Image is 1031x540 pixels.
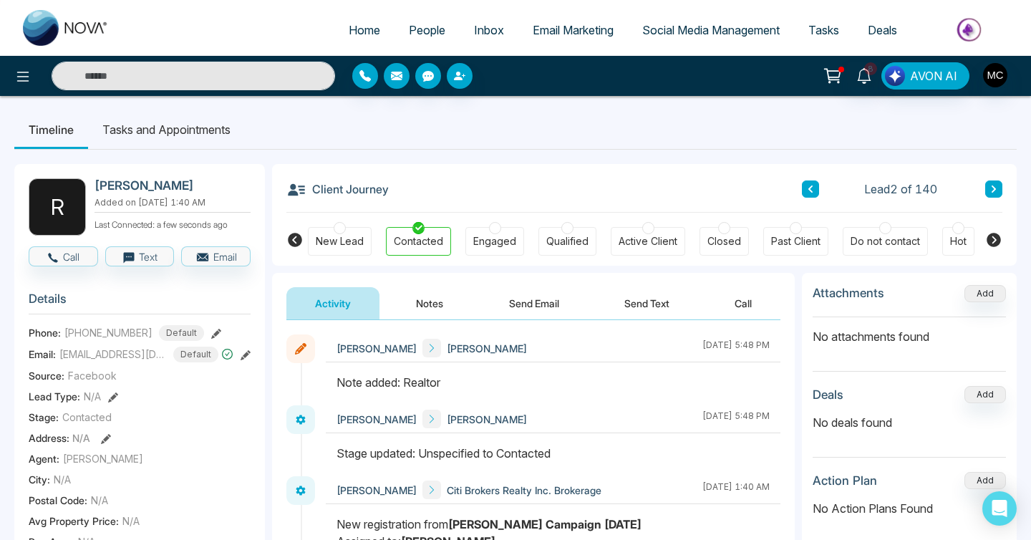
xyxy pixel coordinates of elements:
[813,500,1006,517] p: No Action Plans Found
[316,234,364,249] div: New Lead
[23,10,109,46] img: Nova CRM Logo
[706,287,780,319] button: Call
[813,414,1006,431] p: No deals found
[84,389,101,404] span: N/A
[964,286,1006,299] span: Add
[885,66,905,86] img: Lead Flow
[642,23,780,37] span: Social Media Management
[460,16,518,44] a: Inbox
[14,110,88,149] li: Timeline
[596,287,698,319] button: Send Text
[29,451,59,466] span: Agent:
[64,325,153,340] span: [PHONE_NUMBER]
[91,493,108,508] span: N/A
[533,23,614,37] span: Email Marketing
[29,514,119,529] span: Avg Property Price :
[286,178,389,200] h3: Client Journey
[546,234,589,249] div: Qualified
[480,287,588,319] button: Send Email
[983,63,1007,87] img: User Avatar
[702,339,770,357] div: [DATE] 5:48 PM
[813,317,1006,345] p: No attachments found
[447,483,601,498] span: Citi Brokers Realty Inc. Brokerage
[337,483,417,498] span: [PERSON_NAME]
[518,16,628,44] a: Email Marketing
[794,16,853,44] a: Tasks
[29,178,86,236] div: R
[474,23,504,37] span: Inbox
[964,472,1006,489] button: Add
[29,347,56,362] span: Email:
[864,62,877,75] span: 8
[847,62,881,87] a: 8
[29,430,90,445] span: Address:
[864,180,937,198] span: Lead 2 of 140
[982,491,1017,526] div: Open Intercom Messenger
[286,287,379,319] button: Activity
[349,23,380,37] span: Home
[395,16,460,44] a: People
[619,234,677,249] div: Active Client
[808,23,839,37] span: Tasks
[707,234,741,249] div: Closed
[29,368,64,383] span: Source:
[409,23,445,37] span: People
[853,16,911,44] a: Deals
[62,410,112,425] span: Contacted
[702,481,770,499] div: [DATE] 1:40 AM
[29,493,87,508] span: Postal Code :
[54,472,71,487] span: N/A
[813,286,884,300] h3: Attachments
[964,285,1006,302] button: Add
[337,412,417,427] span: [PERSON_NAME]
[29,472,50,487] span: City :
[95,216,251,231] p: Last Connected: a few seconds ago
[702,410,770,428] div: [DATE] 5:48 PM
[59,347,167,362] span: [EMAIL_ADDRESS][DOMAIN_NAME]
[964,386,1006,403] button: Add
[473,234,516,249] div: Engaged
[813,387,843,402] h3: Deals
[868,23,897,37] span: Deals
[72,432,90,444] span: N/A
[394,234,443,249] div: Contacted
[813,473,877,488] h3: Action Plan
[95,196,251,209] p: Added on [DATE] 1:40 AM
[29,389,80,404] span: Lead Type:
[447,341,527,356] span: [PERSON_NAME]
[919,14,1022,46] img: Market-place.gif
[181,246,251,266] button: Email
[63,451,143,466] span: [PERSON_NAME]
[29,246,98,266] button: Call
[122,514,140,529] span: N/A
[68,368,117,383] span: Facebook
[950,234,967,249] div: Hot
[88,110,245,149] li: Tasks and Appointments
[851,234,920,249] div: Do not contact
[29,325,61,340] span: Phone:
[910,67,957,85] span: AVON AI
[105,246,175,266] button: Text
[159,325,204,341] span: Default
[628,16,794,44] a: Social Media Management
[95,178,245,193] h2: [PERSON_NAME]
[771,234,821,249] div: Past Client
[337,341,417,356] span: [PERSON_NAME]
[334,16,395,44] a: Home
[173,347,218,362] span: Default
[447,412,527,427] span: [PERSON_NAME]
[387,287,472,319] button: Notes
[29,410,59,425] span: Stage:
[29,291,251,314] h3: Details
[881,62,969,90] button: AVON AI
